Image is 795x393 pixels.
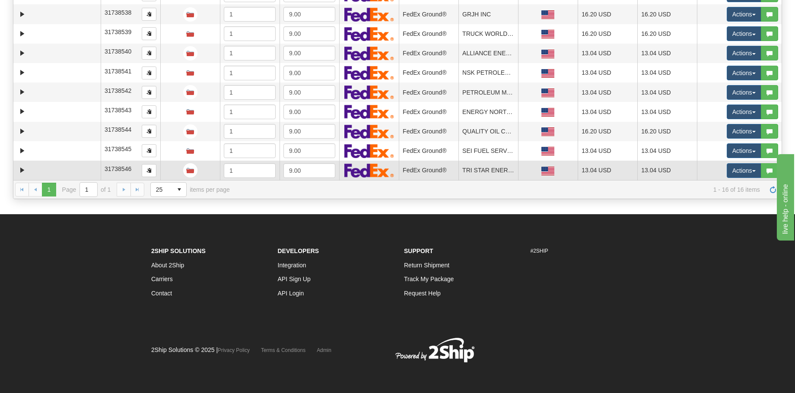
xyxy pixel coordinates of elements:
span: Page 1 [42,183,56,196]
td: FedEx Ground® [399,122,458,141]
a: Expand [17,87,28,98]
td: 13.04 USD [578,141,637,161]
button: Actions [727,46,761,60]
img: FedEx [344,105,394,119]
td: FedEx Ground® [399,102,458,121]
td: 16.20 USD [578,24,637,44]
a: Expand [17,48,28,59]
td: 13.04 USD [637,102,697,121]
td: 16.20 USD [578,4,637,24]
td: 13.04 USD [578,102,637,121]
span: 31738539 [105,29,131,35]
button: Actions [727,7,761,22]
td: 16.20 USD [637,4,697,24]
td: FedEx Ground® [399,44,458,63]
img: File [183,124,197,139]
a: Expand [17,165,28,176]
td: 13.04 USD [637,141,697,161]
a: About 2Ship [151,262,184,269]
button: Copy to clipboard [142,27,156,40]
td: PETROLEUM MARKETING GROUP INC [458,82,518,102]
img: File [183,27,197,41]
span: 25 [156,185,167,194]
span: 31738545 [105,146,131,152]
td: 13.04 USD [578,63,637,82]
span: 31738541 [105,68,131,75]
h6: #2SHIP [531,248,644,254]
span: 31738543 [105,107,131,114]
button: Actions [727,26,761,41]
img: FedEx [344,27,394,41]
button: Copy to clipboard [142,105,156,118]
button: Copy to clipboard [142,47,156,60]
td: 13.04 USD [637,161,697,180]
td: 13.04 USD [637,63,697,82]
img: US [541,127,554,136]
button: Actions [727,163,761,178]
img: US [541,10,554,19]
span: 1 - 16 of 16 items [242,186,760,193]
a: Expand [17,146,28,156]
a: Expand [17,126,28,137]
img: File [183,46,197,60]
img: FedEx [344,85,394,99]
a: Expand [17,106,28,117]
img: FedEx [344,144,394,158]
span: items per page [150,182,230,197]
img: FedEx [344,66,394,80]
td: 13.04 USD [578,44,637,63]
td: FedEx Ground® [399,24,458,44]
button: Copy to clipboard [142,125,156,138]
a: Expand [17,29,28,39]
td: TRUCK WORLD INC [458,24,518,44]
button: Copy to clipboard [142,8,156,21]
button: Actions [727,85,761,100]
strong: 2Ship Solutions [151,247,206,254]
button: Copy to clipboard [142,164,156,177]
a: API Login [278,290,304,297]
img: FedEx [344,46,394,60]
span: 31738544 [105,126,131,133]
button: Copy to clipboard [142,86,156,99]
img: File [183,105,197,119]
img: File [183,163,197,177]
a: Expand [17,67,28,78]
td: QUALITY OIL COMPANY [458,122,518,141]
a: Expand [17,9,28,20]
a: API Sign Up [278,276,311,282]
td: 13.04 USD [637,44,697,63]
img: US [541,167,554,175]
a: Admin [317,347,331,353]
a: Integration [278,262,306,269]
img: US [541,147,554,155]
td: ALLIANCE ENERGY LLC [458,44,518,63]
img: US [541,89,554,97]
span: 31738538 [105,9,131,16]
img: US [541,50,554,58]
td: FedEx Ground® [399,4,458,24]
button: Copy to clipboard [142,144,156,157]
img: FedEx [344,124,394,139]
strong: Support [404,247,433,254]
span: 31738540 [105,48,131,55]
td: FedEx Ground® [399,82,458,102]
button: Copy to clipboard [142,67,156,79]
td: FedEx Ground® [399,63,458,82]
a: Request Help [404,290,441,297]
td: ENERGY NORTH INC [458,102,518,121]
a: Refresh [766,183,780,196]
img: File [183,66,197,80]
td: TRI STAR ENERGY LLC [458,161,518,180]
img: File [183,7,197,22]
button: Actions [727,124,761,139]
td: FedEx Ground® [399,161,458,180]
td: 16.20 USD [578,122,637,141]
a: Terms & Conditions [261,347,305,353]
span: 31738542 [105,87,131,94]
td: 13.04 USD [578,82,637,102]
button: Actions [727,66,761,80]
button: Actions [727,143,761,158]
td: FedEx Ground® [399,141,458,161]
a: Return Shipment [404,262,449,269]
img: US [541,30,554,38]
